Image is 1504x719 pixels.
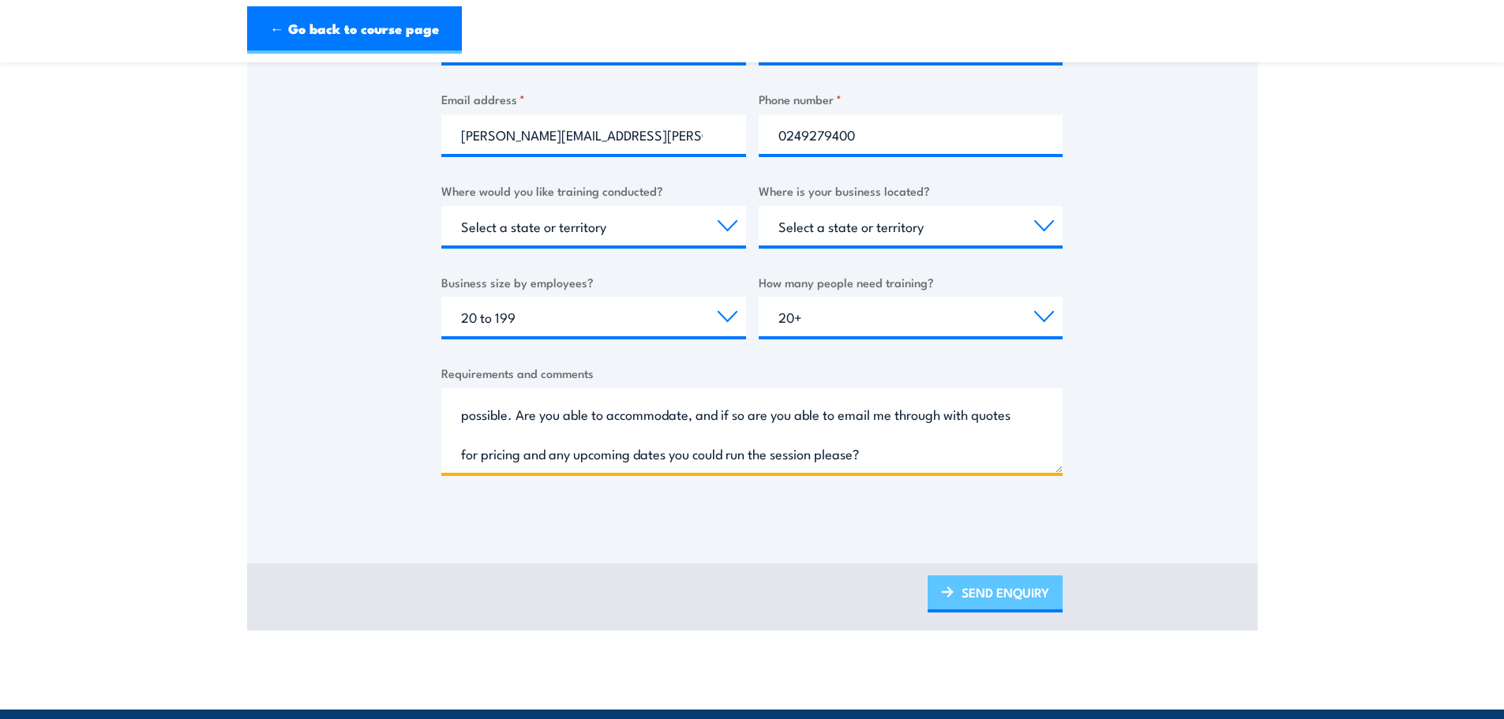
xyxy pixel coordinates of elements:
label: How many people need training? [759,273,1063,291]
label: Where would you like training conducted? [441,182,746,200]
label: Email address [441,90,746,108]
a: ← Go back to course page [247,6,462,54]
label: Business size by employees? [441,273,746,291]
label: Requirements and comments [441,364,1063,382]
a: SEND ENQUIRY [928,575,1063,612]
label: Phone number [759,90,1063,108]
label: Where is your business located? [759,182,1063,200]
